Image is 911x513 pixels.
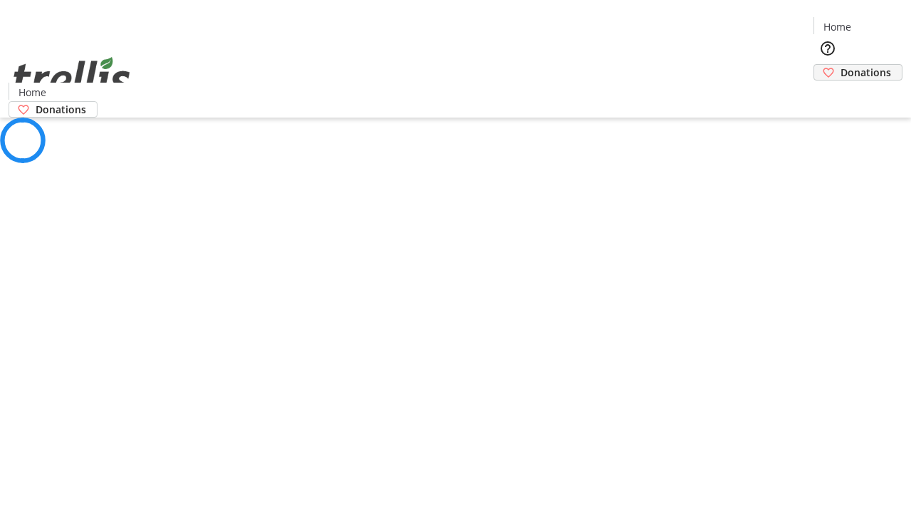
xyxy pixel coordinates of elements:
[813,34,842,63] button: Help
[813,64,902,81] a: Donations
[841,65,891,80] span: Donations
[823,19,851,34] span: Home
[813,81,842,109] button: Cart
[36,102,86,117] span: Donations
[814,19,860,34] a: Home
[9,41,135,113] img: Orient E2E Organization J4J3ysvf7O's Logo
[9,85,55,100] a: Home
[19,85,46,100] span: Home
[9,101,98,118] a: Donations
